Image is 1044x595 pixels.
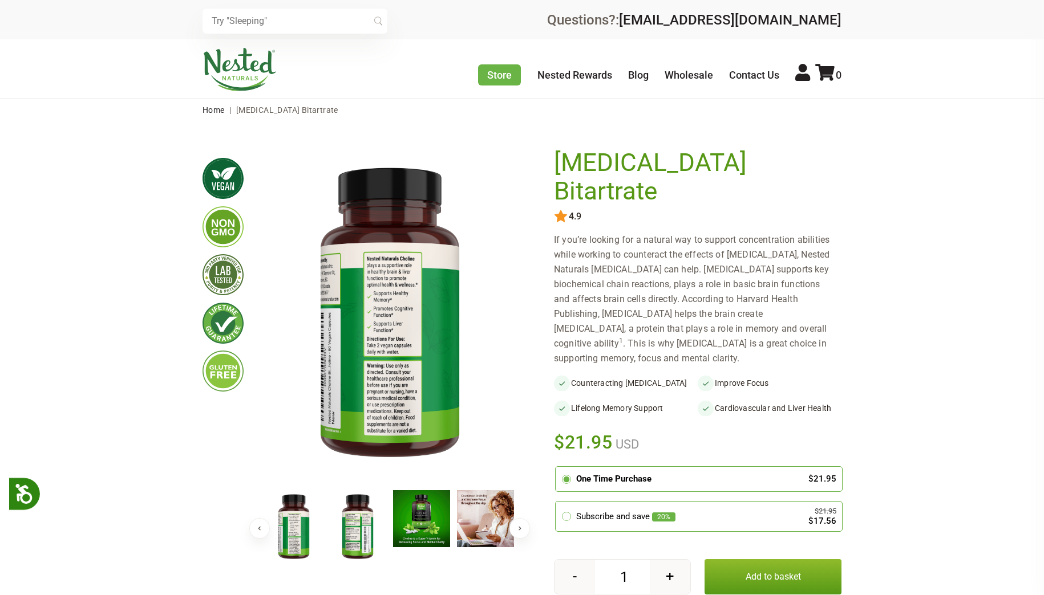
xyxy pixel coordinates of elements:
[698,400,841,416] li: Cardiovascular and Liver Health
[393,490,450,547] img: Choline Bitartrate
[457,490,514,547] img: Choline Bitartrate
[650,560,690,594] button: +
[555,560,595,594] button: -
[203,105,225,115] a: Home
[554,375,698,391] li: Counteracting [MEDICAL_DATA]
[619,337,623,345] sup: 1
[262,149,517,480] img: Choline Bitartrate
[203,206,244,247] img: gmofree
[236,105,338,115] span: [MEDICAL_DATA] Bitartrate
[554,400,698,416] li: Lifelong Memory Support
[554,210,568,223] img: star.svg
[203,158,244,199] img: vegan
[613,437,639,451] span: USD
[203,351,244,392] img: glutenfree
[203,254,244,295] img: thirdpartytested
[329,490,386,564] img: Choline Bitartrate
[249,518,270,539] button: Previous
[265,490,322,564] img: Choline Bitartrate
[554,149,836,205] h1: [MEDICAL_DATA] Bitartrate
[729,69,779,81] a: Contact Us
[836,69,841,81] span: 0
[203,48,277,91] img: Nested Naturals
[698,375,841,391] li: Improve Focus
[815,69,841,81] a: 0
[554,430,613,455] span: $21.95
[554,233,841,366] div: If you’re looking for a natural way to support concentration abilities while working to counterac...
[203,303,244,344] img: lifetimeguarantee
[568,211,581,222] span: 4.9
[705,559,841,594] button: Add to basket
[478,64,521,85] a: Store
[537,69,612,81] a: Nested Rewards
[665,69,713,81] a: Wholesale
[226,105,234,115] span: |
[619,12,841,28] a: [EMAIL_ADDRESS][DOMAIN_NAME]
[203,99,841,121] nav: breadcrumbs
[203,9,387,34] input: Try "Sleeping"
[509,518,530,539] button: Next
[628,69,649,81] a: Blog
[547,13,841,27] div: Questions?:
